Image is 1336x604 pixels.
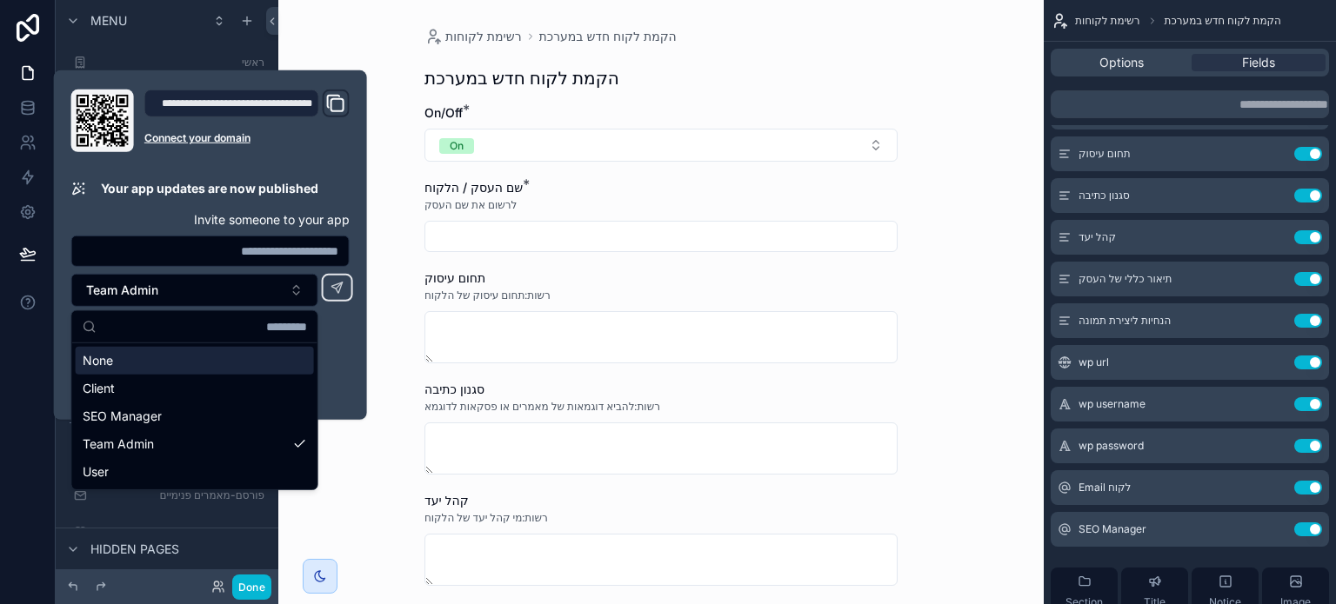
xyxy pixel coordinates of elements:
span: תחום עיסוק [1079,147,1131,161]
button: Done [232,574,271,600]
span: לרשום את שם העסק [424,198,517,212]
span: wp password [1079,439,1144,453]
span: תיאור כללי של העסק [1079,272,1172,286]
span: תחום עיסוק [424,270,485,285]
span: Email לקוח [1079,481,1131,494]
div: None [76,347,314,375]
a: פורסם-מאמרים חיצוניים [66,445,268,473]
span: Team Admin [83,435,154,453]
a: פורסם-רשתות חברתיות [66,518,268,546]
span: SEO Manager [83,408,162,425]
span: Fields [1242,54,1275,71]
button: Select Button [424,129,898,162]
span: הנחיות ליצירת תמונה [1079,314,1171,328]
span: רשימת לקוחות [1075,14,1140,28]
p: Your app updates are now published [101,180,318,197]
span: הקמת לקוח חדש במערכת [1165,14,1281,28]
span: wp username [1079,397,1146,411]
a: רשימת לקוחות [424,28,522,45]
span: קהל יעד [1079,230,1116,244]
label: פורסם-רשתות חברתיות [94,525,264,539]
span: Team Admin [86,282,158,299]
span: רשימת לקוחות [445,28,522,45]
span: SEO Manager [1079,522,1146,536]
span: סגנון כתיבה [424,382,484,396]
div: Domain and Custom Link [144,90,350,152]
span: Options [1099,54,1144,71]
span: רשות:להביא דוגמאות של מאמרים או פסקאות לדוגמא [424,400,660,414]
a: ראשי [66,49,268,76]
button: Select Button [71,274,318,307]
span: On/Off [424,105,463,120]
span: Hidden pages [90,541,179,558]
h1: הקמת לקוח חדש במערכת [424,66,619,90]
div: On [450,138,464,154]
label: ראשי [94,56,264,70]
span: קהל יעד [424,493,469,508]
a: פורסם-מאמרים פנימיים [66,481,268,509]
span: wp url [1079,355,1109,369]
div: Suggestions [72,343,317,489]
span: Menu [90,12,127,30]
span: Client [83,380,115,397]
span: User [83,463,109,481]
p: Invite someone to your app [71,211,350,229]
a: הקמת לקוח חדש במערכת [539,28,677,45]
span: רשות:תחום עיסוק של הלקוח [424,289,551,302]
a: Connect your domain [144,131,350,145]
span: סגנון כתיבה [1079,189,1130,202]
span: רשות:מי קהל יעד של הלקוח [424,511,548,525]
span: שם העסק / הלקוח [424,180,523,195]
label: פורסם-מאמרים פנימיים [94,488,264,502]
